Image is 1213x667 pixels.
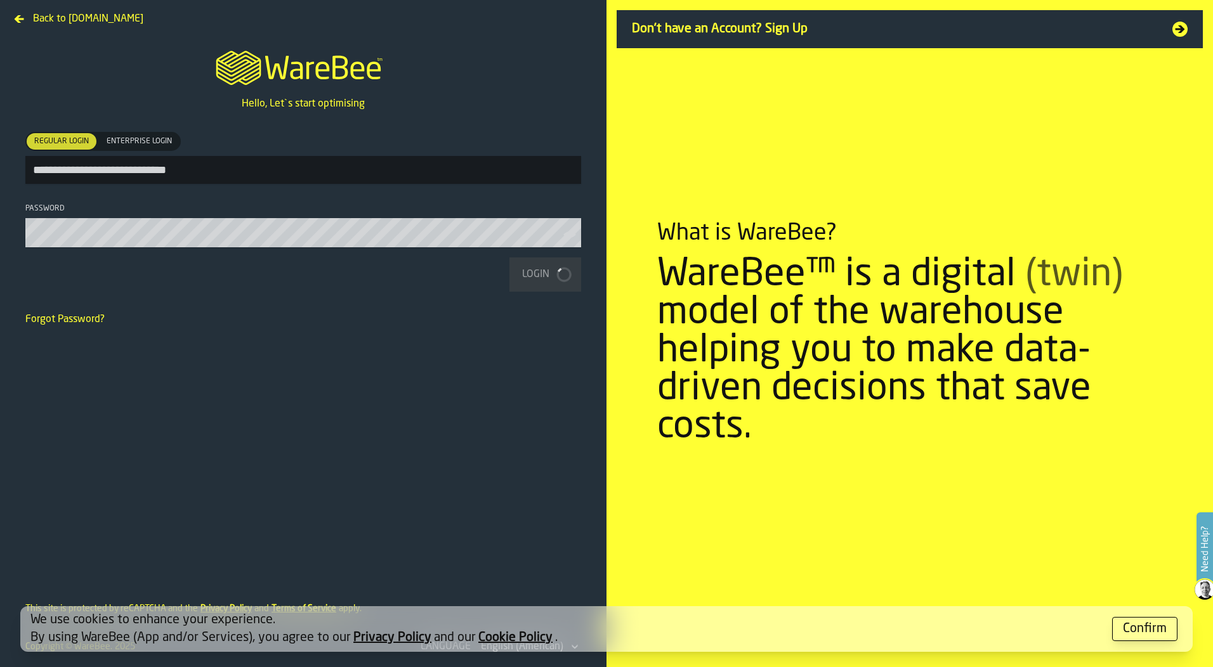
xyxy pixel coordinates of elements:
input: button-toolbar-[object Object] [25,156,581,184]
div: alert-[object Object] [20,606,1193,652]
a: Privacy Policy [353,631,431,644]
a: Forgot Password? [25,314,105,325]
div: What is WareBee? [657,221,837,246]
button: button-Login [509,257,581,292]
label: button-toolbar-Password [25,204,581,247]
div: Login [517,267,554,282]
div: We use cookies to enhance your experience. By using WareBee (App and/or Services), you agree to o... [30,611,1102,647]
span: Don't have an Account? Sign Up [632,20,1157,38]
p: Hello, Let`s start optimising [242,96,365,112]
label: button-toolbar-[object Object] [25,132,581,184]
input: button-toolbar-Password [25,218,581,247]
a: Cookie Policy [478,631,553,644]
button: button- [1112,617,1177,641]
label: Need Help? [1198,514,1212,585]
span: (twin) [1025,256,1123,294]
span: Back to [DOMAIN_NAME] [33,11,143,27]
span: Enterprise Login [102,136,177,147]
button: button-toolbar-Password [563,228,579,241]
a: logo-header [204,36,402,96]
a: Back to [DOMAIN_NAME] [10,10,148,20]
div: Confirm [1123,620,1167,638]
span: Regular Login [29,136,94,147]
div: thumb [99,133,180,150]
div: WareBee™ is a digital model of the warehouse helping you to make data-driven decisions that save ... [657,256,1162,446]
label: button-switch-multi-Enterprise Login [98,132,181,151]
div: Password [25,204,581,213]
label: button-switch-multi-Regular Login [25,132,98,151]
div: thumb [27,133,96,150]
a: Don't have an Account? Sign Up [617,10,1203,48]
